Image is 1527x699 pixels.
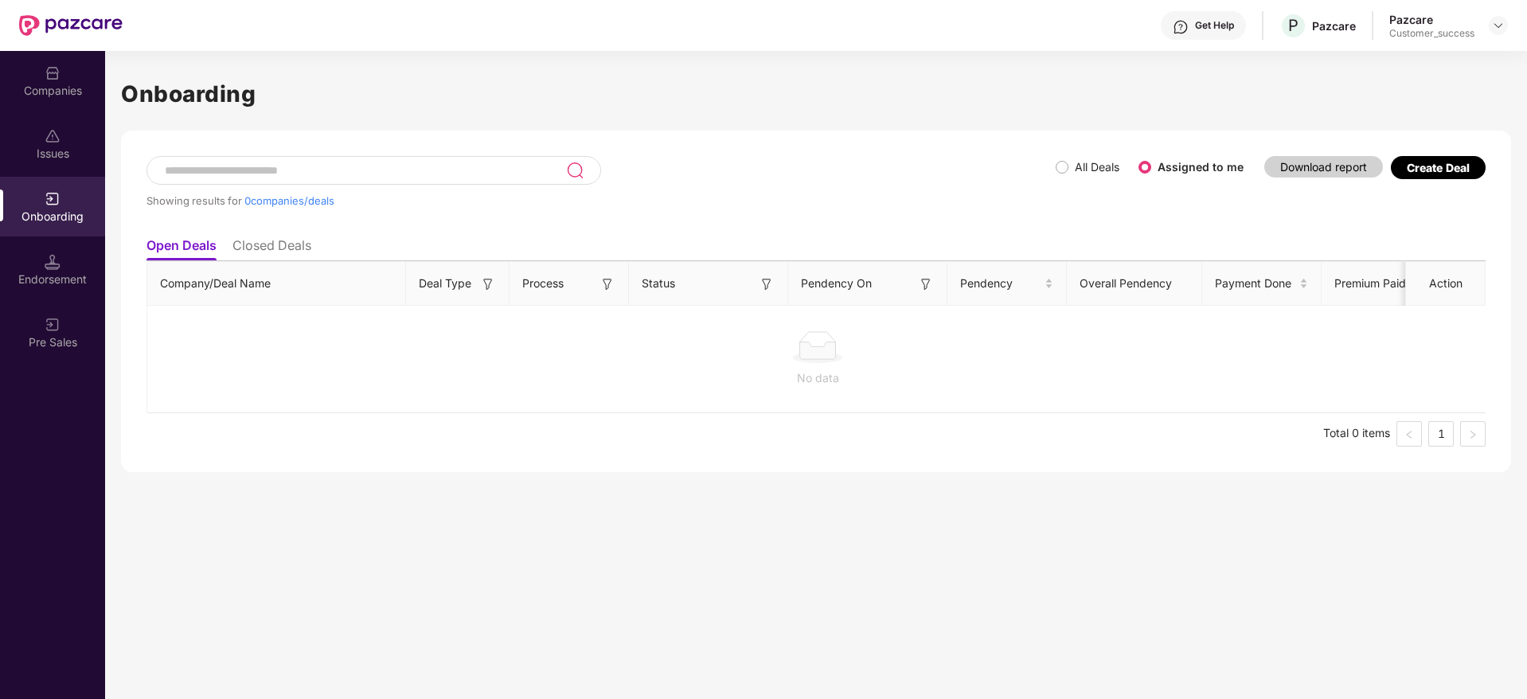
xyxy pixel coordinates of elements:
li: Next Page [1460,421,1486,447]
li: Previous Page [1396,421,1422,447]
span: P [1288,16,1299,35]
div: No data [160,369,1475,387]
div: Customer_success [1389,27,1474,40]
li: Total 0 items [1323,421,1390,447]
div: Get Help [1195,19,1234,32]
span: 0 companies/deals [244,194,334,207]
label: All Deals [1075,160,1119,174]
img: svg+xml;base64,PHN2ZyB3aWR0aD0iMTYiIGhlaWdodD0iMTYiIHZpZXdCb3g9IjAgMCAxNiAxNiIgZmlsbD0ibm9uZSIgeG... [759,276,775,292]
div: Create Deal [1407,161,1470,174]
div: Showing results for [146,194,1056,207]
th: Payment Done [1202,262,1322,306]
img: svg+xml;base64,PHN2ZyBpZD0iSGVscC0zMngzMiIgeG1sbnM9Imh0dHA6Ly93d3cudzMub3JnLzIwMDAvc3ZnIiB3aWR0aD... [1173,19,1189,35]
img: svg+xml;base64,PHN2ZyB3aWR0aD0iMjQiIGhlaWdodD0iMjUiIHZpZXdCb3g9IjAgMCAyNCAyNSIgZmlsbD0ibm9uZSIgeG... [566,161,584,180]
span: Status [642,275,675,292]
a: 1 [1429,422,1453,446]
th: Company/Deal Name [147,262,406,306]
img: svg+xml;base64,PHN2ZyBpZD0iQ29tcGFuaWVzIiB4bWxucz0iaHR0cDovL3d3dy53My5vcmcvMjAwMC9zdmciIHdpZHRoPS... [45,65,61,81]
h1: Onboarding [121,76,1511,111]
label: Assigned to me [1158,160,1244,174]
img: New Pazcare Logo [19,15,123,36]
th: Premium Paid [1322,262,1425,306]
img: svg+xml;base64,PHN2ZyBpZD0iRHJvcGRvd24tMzJ4MzIiIHhtbG5zPSJodHRwOi8vd3d3LnczLm9yZy8yMDAwL3N2ZyIgd2... [1492,19,1505,32]
span: Pendency [960,275,1041,292]
span: left [1404,430,1414,439]
th: Overall Pendency [1067,262,1202,306]
li: Closed Deals [232,237,311,260]
button: Download report [1264,156,1383,178]
li: Open Deals [146,237,217,260]
button: left [1396,421,1422,447]
div: Pazcare [1389,12,1474,27]
span: Pendency On [801,275,872,292]
th: Pendency [947,262,1067,306]
span: Payment Done [1215,275,1296,292]
li: 1 [1428,421,1454,447]
img: svg+xml;base64,PHN2ZyB3aWR0aD0iMjAiIGhlaWdodD0iMjAiIHZpZXdCb3g9IjAgMCAyMCAyMCIgZmlsbD0ibm9uZSIgeG... [45,191,61,207]
img: svg+xml;base64,PHN2ZyB3aWR0aD0iMjAiIGhlaWdodD0iMjAiIHZpZXdCb3g9IjAgMCAyMCAyMCIgZmlsbD0ibm9uZSIgeG... [45,317,61,333]
div: Pazcare [1312,18,1356,33]
img: svg+xml;base64,PHN2ZyB3aWR0aD0iMTYiIGhlaWdodD0iMTYiIHZpZXdCb3g9IjAgMCAxNiAxNiIgZmlsbD0ibm9uZSIgeG... [480,276,496,292]
img: svg+xml;base64,PHN2ZyB3aWR0aD0iMTYiIGhlaWdodD0iMTYiIHZpZXdCb3g9IjAgMCAxNiAxNiIgZmlsbD0ibm9uZSIgeG... [918,276,934,292]
span: Process [522,275,564,292]
span: Deal Type [419,275,471,292]
button: right [1460,421,1486,447]
img: svg+xml;base64,PHN2ZyBpZD0iSXNzdWVzX2Rpc2FibGVkIiB4bWxucz0iaHR0cDovL3d3dy53My5vcmcvMjAwMC9zdmciIH... [45,128,61,144]
img: svg+xml;base64,PHN2ZyB3aWR0aD0iMTYiIGhlaWdodD0iMTYiIHZpZXdCb3g9IjAgMCAxNiAxNiIgZmlsbD0ibm9uZSIgeG... [599,276,615,292]
img: svg+xml;base64,PHN2ZyB3aWR0aD0iMTQuNSIgaGVpZ2h0PSIxNC41IiB2aWV3Qm94PSIwIDAgMTYgMTYiIGZpbGw9Im5vbm... [45,254,61,270]
th: Action [1406,262,1486,306]
span: right [1468,430,1478,439]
